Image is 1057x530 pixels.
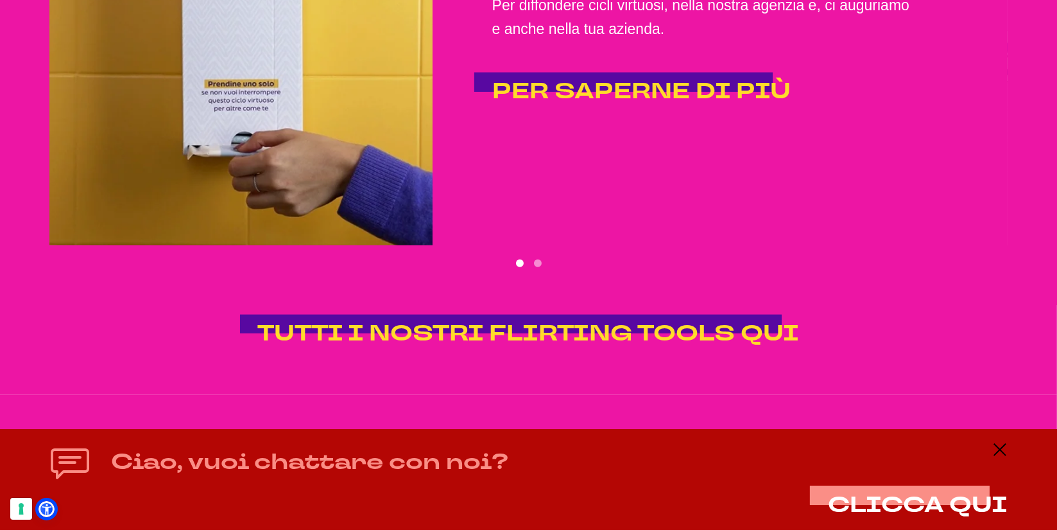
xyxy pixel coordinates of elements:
button: CLICCA QUI [828,493,1008,517]
a: Open Accessibility Menu [39,501,55,517]
span: CLICCA QUI [828,490,1008,520]
button: Go to slide 2 [534,260,542,267]
span: TUTTI I NOSTRI FLIRTING TOOLS QUI [258,319,800,348]
button: Go to slide 1 [516,260,524,267]
a: TUTTI I NOSTRI FLIRTING TOOLS QUI [258,322,800,346]
a: PER SAPERNE DI PIÙ [492,80,791,103]
h4: Ciao, vuoi chattare con noi? [111,447,508,478]
button: Le tue preferenze relative al consenso per le tecnologie di tracciamento [10,498,32,520]
span: PER SAPERNE DI PIÙ [492,76,791,106]
ul: Select a slide to show [49,256,1008,272]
